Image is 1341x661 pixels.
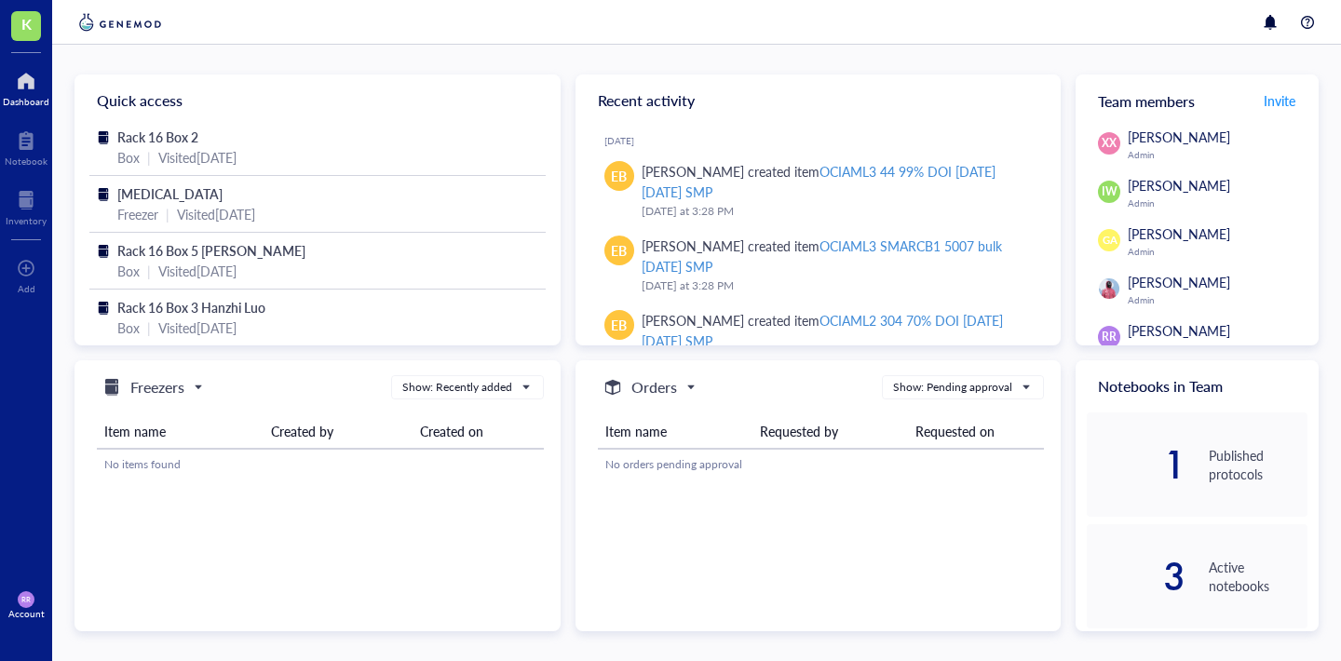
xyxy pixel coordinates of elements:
[5,155,47,167] div: Notebook
[1128,176,1230,195] span: [PERSON_NAME]
[1128,273,1230,291] span: [PERSON_NAME]
[1128,197,1307,209] div: Admin
[893,379,1012,396] div: Show: Pending approval
[604,135,1047,146] div: [DATE]
[3,96,49,107] div: Dashboard
[605,456,1037,473] div: No orders pending approval
[1102,233,1117,249] span: GA
[117,128,198,146] span: Rack 16 Box 2
[117,261,140,281] div: Box
[908,414,1044,449] th: Requested on
[166,204,169,224] div: |
[74,11,166,34] img: genemod-logo
[1128,343,1307,354] div: Admin
[1128,246,1307,257] div: Admin
[402,379,512,396] div: Show: Recently added
[590,154,1047,228] a: EB[PERSON_NAME] created itemOCIAML3 44 99% DOI [DATE] [DATE] SMP[DATE] at 3:28 PM
[590,303,1047,377] a: EB[PERSON_NAME] created itemOCIAML2 304 70% DOI [DATE] [DATE] SMP[DATE] at 3:28 PM
[642,161,1032,202] div: [PERSON_NAME] created item
[590,228,1047,303] a: EB[PERSON_NAME] created itemOCIAML3 SMARCB1 5007 bulk [DATE] SMP[DATE] at 3:28 PM
[1128,321,1230,340] span: [PERSON_NAME]
[1076,360,1319,412] div: Notebooks in Team
[158,147,237,168] div: Visited [DATE]
[1087,561,1185,591] div: 3
[1209,558,1307,595] div: Active notebooks
[8,608,45,619] div: Account
[21,12,32,35] span: K
[18,283,35,294] div: Add
[1128,224,1230,243] span: [PERSON_NAME]
[1263,86,1296,115] button: Invite
[1264,91,1295,110] span: Invite
[1128,128,1230,146] span: [PERSON_NAME]
[147,261,151,281] div: |
[752,414,908,449] th: Requested by
[6,215,47,226] div: Inventory
[5,126,47,167] a: Notebook
[158,317,237,338] div: Visited [DATE]
[611,166,627,186] span: EB
[158,261,237,281] div: Visited [DATE]
[6,185,47,226] a: Inventory
[1087,450,1185,479] div: 1
[117,241,305,260] span: Rack 16 Box 5 [PERSON_NAME]
[177,204,255,224] div: Visited [DATE]
[1099,278,1119,299] img: f8f27afb-f33d-4f80-a997-14505bd0ceeb.jpeg
[117,184,223,203] span: [MEDICAL_DATA]
[1076,74,1319,127] div: Team members
[611,240,627,261] span: EB
[642,310,1032,351] div: [PERSON_NAME] created item
[21,595,30,603] span: RR
[117,147,140,168] div: Box
[413,414,544,449] th: Created on
[3,66,49,107] a: Dashboard
[117,317,140,338] div: Box
[117,298,265,317] span: Rack 16 Box 3 Hanzhi Luo
[147,147,151,168] div: |
[1102,135,1117,152] span: XX
[576,74,1062,127] div: Recent activity
[642,277,1032,295] div: [DATE] at 3:28 PM
[1128,149,1307,160] div: Admin
[97,414,264,449] th: Item name
[642,236,1032,277] div: [PERSON_NAME] created item
[104,456,536,473] div: No items found
[611,315,627,335] span: EB
[1102,183,1117,200] span: IW
[130,376,184,398] h5: Freezers
[631,376,677,398] h5: Orders
[598,414,753,449] th: Item name
[1128,294,1307,305] div: Admin
[1102,329,1117,345] span: RR
[642,202,1032,221] div: [DATE] at 3:28 PM
[642,236,1003,276] div: OCIAML3 SMARCB1 5007 bulk [DATE] SMP
[117,204,158,224] div: Freezer
[1209,446,1307,483] div: Published protocols
[642,311,1004,350] div: OCIAML2 304 70% DOI [DATE] [DATE] SMP
[147,317,151,338] div: |
[264,414,413,449] th: Created by
[74,74,561,127] div: Quick access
